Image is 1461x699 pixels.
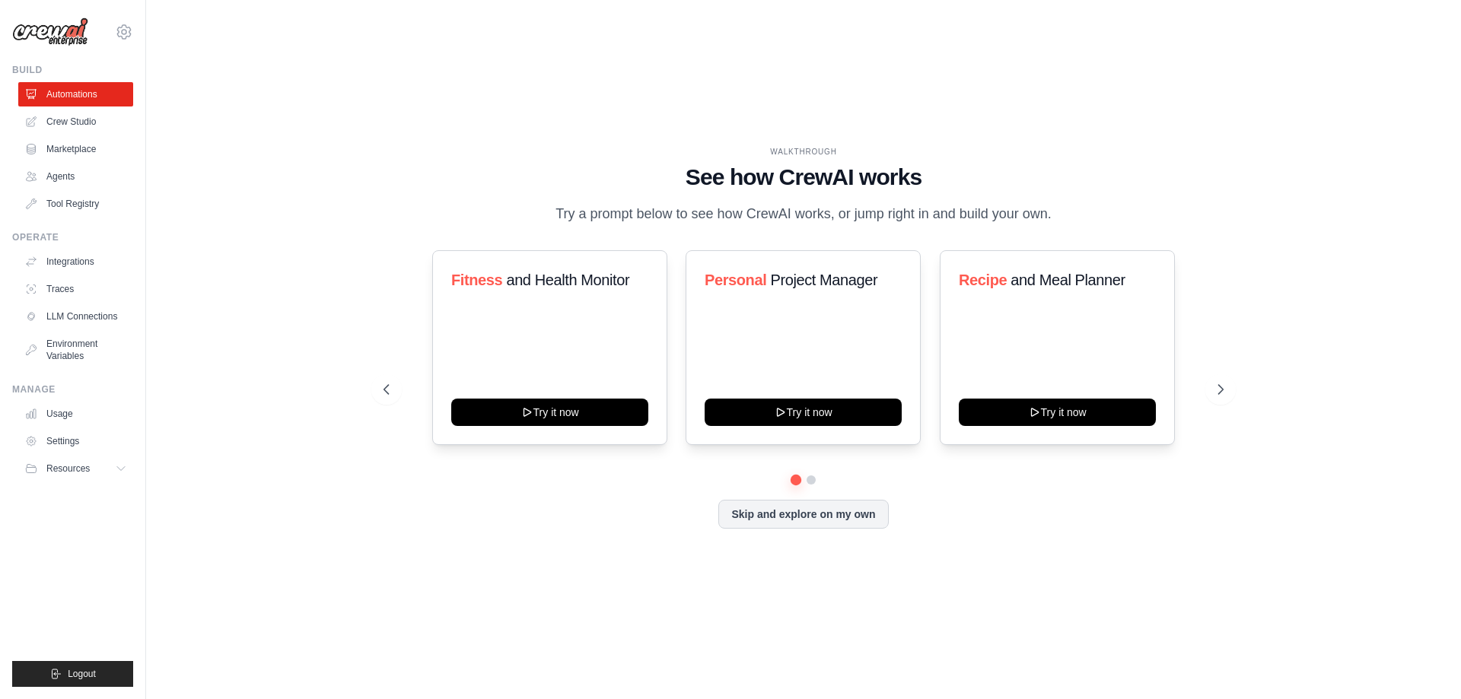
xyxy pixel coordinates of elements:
[18,249,133,274] a: Integrations
[18,137,133,161] a: Marketplace
[705,272,766,288] span: Personal
[18,402,133,426] a: Usage
[46,462,90,475] span: Resources
[18,164,133,189] a: Agents
[18,192,133,216] a: Tool Registry
[12,661,133,687] button: Logout
[451,399,648,426] button: Try it now
[959,399,1156,426] button: Try it now
[548,203,1059,225] p: Try a prompt below to see how CrewAI works, or jump right in and build your own.
[18,110,133,134] a: Crew Studio
[18,429,133,453] a: Settings
[771,272,878,288] span: Project Manager
[18,277,133,301] a: Traces
[705,399,902,426] button: Try it now
[18,456,133,481] button: Resources
[68,668,96,680] span: Logout
[18,332,133,368] a: Environment Variables
[12,17,88,46] img: Logo
[12,231,133,243] div: Operate
[718,500,888,529] button: Skip and explore on my own
[384,164,1224,191] h1: See how CrewAI works
[384,146,1224,157] div: WALKTHROUGH
[12,64,133,76] div: Build
[451,272,502,288] span: Fitness
[18,82,133,106] a: Automations
[18,304,133,329] a: LLM Connections
[506,272,629,288] span: and Health Monitor
[12,383,133,396] div: Manage
[1011,272,1125,288] span: and Meal Planner
[959,272,1007,288] span: Recipe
